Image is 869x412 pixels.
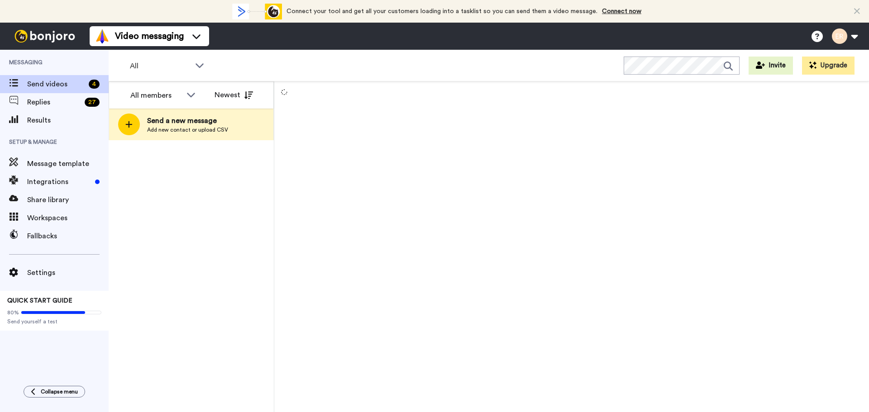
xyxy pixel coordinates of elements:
[27,194,109,205] span: Share library
[147,126,228,133] span: Add new contact or upload CSV
[602,8,641,14] a: Connect now
[95,29,110,43] img: vm-color.svg
[749,57,793,75] button: Invite
[89,80,100,89] div: 4
[7,318,101,325] span: Send yourself a test
[130,61,191,71] span: All
[27,176,91,187] span: Integrations
[27,231,109,242] span: Fallbacks
[27,79,85,90] span: Send videos
[41,388,78,395] span: Collapse menu
[802,57,855,75] button: Upgrade
[85,98,100,107] div: 27
[147,115,228,126] span: Send a new message
[27,115,109,126] span: Results
[11,30,79,43] img: bj-logo-header-white.svg
[7,298,72,304] span: QUICK START GUIDE
[232,4,282,19] div: animation
[7,309,19,316] span: 80%
[286,8,597,14] span: Connect your tool and get all your customers loading into a tasklist so you can send them a video...
[130,90,182,101] div: All members
[27,97,81,108] span: Replies
[115,30,184,43] span: Video messaging
[27,158,109,169] span: Message template
[24,386,85,398] button: Collapse menu
[27,213,109,223] span: Workspaces
[208,86,260,104] button: Newest
[27,267,109,278] span: Settings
